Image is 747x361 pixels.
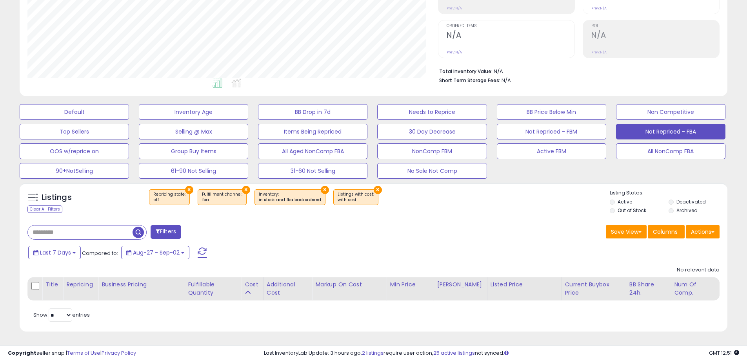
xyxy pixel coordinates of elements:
[591,50,607,55] small: Prev: N/A
[133,249,180,257] span: Aug-27 - Sep-02
[439,66,714,75] li: N/A
[497,104,606,120] button: BB Price Below Min
[20,104,129,120] button: Default
[153,197,185,203] div: off
[686,225,720,238] button: Actions
[439,77,500,84] b: Short Term Storage Fees:
[618,207,646,214] label: Out of Stock
[433,349,475,357] a: 25 active listings
[153,191,185,203] span: Repricing state :
[676,207,698,214] label: Archived
[321,186,329,194] button: ×
[377,104,487,120] button: Needs to Reprice
[377,124,487,139] button: 30 Day Decrease
[67,349,100,357] a: Terms of Use
[497,143,606,159] button: Active FBM
[374,186,382,194] button: ×
[258,163,367,179] button: 31-60 Not Selling
[102,349,136,357] a: Privacy Policy
[121,246,189,259] button: Aug-27 - Sep-02
[591,31,719,41] h2: N/A
[20,143,129,159] button: OOS w/reprice on
[102,280,181,289] div: Business Pricing
[258,143,367,159] button: All Aged NonComp FBA
[674,280,716,297] div: Num of Comp.
[338,191,374,203] span: Listings with cost :
[188,280,238,297] div: Fulfillable Quantity
[139,143,248,159] button: Group Buy Items
[315,280,383,289] div: Markup on Cost
[8,350,136,357] div: seller snap | |
[259,197,321,203] div: in stock and fba backordered
[338,197,374,203] div: with cost
[677,266,720,274] div: No relevant data
[267,280,309,297] div: Additional Cost
[33,311,90,319] span: Show: entries
[139,163,248,179] button: 61-90 Not Selling
[259,191,321,203] span: Inventory :
[202,191,242,203] span: Fulfillment channel :
[82,249,118,257] span: Compared to:
[447,31,574,41] h2: N/A
[45,280,60,289] div: Title
[312,277,387,301] th: The percentage added to the cost of goods (COGS) that forms the calculator for Min & Max prices.
[502,77,511,84] span: N/A
[185,186,193,194] button: ×
[439,68,493,75] b: Total Inventory Value:
[362,349,383,357] a: 2 listings
[42,192,72,203] h5: Listings
[497,124,606,139] button: Not Repriced - FBM
[28,246,81,259] button: Last 7 Days
[447,6,462,11] small: Prev: N/A
[8,349,36,357] strong: Copyright
[676,198,706,205] label: Deactivated
[447,50,462,55] small: Prev: N/A
[377,163,487,179] button: No Sale Not Comp
[242,186,250,194] button: ×
[66,280,95,289] div: Repricing
[202,197,242,203] div: fba
[610,189,727,197] p: Listing States:
[27,205,62,213] div: Clear All Filters
[258,124,367,139] button: Items Being Repriced
[606,225,647,238] button: Save View
[616,143,725,159] button: All NonComp FBA
[264,350,739,357] div: Last InventoryLab Update: 3 hours ago, require user action, not synced.
[390,280,430,289] div: Min Price
[616,124,725,139] button: Not Repriced - FBA
[565,280,623,297] div: Current Buybox Price
[648,225,685,238] button: Columns
[616,104,725,120] button: Non Competitive
[377,143,487,159] button: NonComp FBM
[40,249,71,257] span: Last 7 Days
[151,225,181,239] button: Filters
[437,280,483,289] div: [PERSON_NAME]
[491,280,558,289] div: Listed Price
[139,124,248,139] button: Selling @ Max
[245,280,260,289] div: Cost
[591,24,719,28] span: ROI
[709,349,739,357] span: 2025-09-10 12:51 GMT
[258,104,367,120] button: BB Drop in 7d
[20,124,129,139] button: Top Sellers
[139,104,248,120] button: Inventory Age
[447,24,574,28] span: Ordered Items
[591,6,607,11] small: Prev: N/A
[20,163,129,179] button: 90+NotSelling
[629,280,667,297] div: BB Share 24h.
[653,228,678,236] span: Columns
[618,198,632,205] label: Active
